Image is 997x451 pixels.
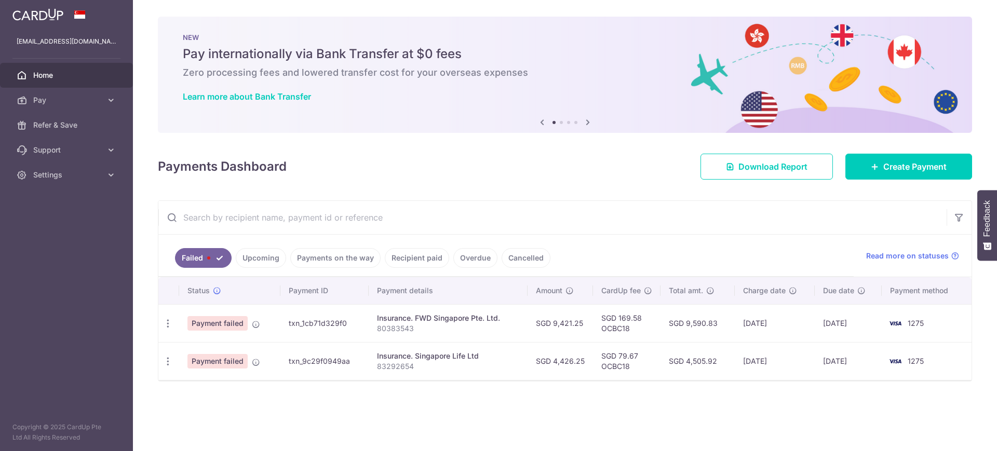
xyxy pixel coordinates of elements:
[158,201,947,234] input: Search by recipient name, payment id or reference
[823,285,854,296] span: Due date
[453,248,497,268] a: Overdue
[738,160,807,173] span: Download Report
[377,323,519,334] p: 80383543
[377,361,519,372] p: 83292654
[17,36,116,47] p: [EMAIL_ADDRESS][DOMAIN_NAME]
[908,357,924,365] span: 1275
[280,304,369,342] td: txn_1cb71d329f0
[369,277,527,304] th: Payment details
[700,154,833,180] a: Download Report
[982,200,992,237] span: Feedback
[33,170,102,180] span: Settings
[183,33,947,42] p: NEW
[377,351,519,361] div: Insurance. Singapore Life Ltd
[743,285,786,296] span: Charge date
[536,285,562,296] span: Amount
[158,17,972,133] img: Bank transfer banner
[187,354,248,368] span: Payment failed
[183,66,947,79] h6: Zero processing fees and lowered transfer cost for your overseas expenses
[280,277,369,304] th: Payment ID
[187,316,248,331] span: Payment failed
[601,285,641,296] span: CardUp fee
[661,342,735,380] td: SGD 4,505.92
[735,342,815,380] td: [DATE]
[290,248,381,268] a: Payments on the way
[158,157,287,176] h4: Payments Dashboard
[385,248,449,268] a: Recipient paid
[931,420,987,446] iframe: Opens a widget where you can find more information
[377,313,519,323] div: Insurance. FWD Singapore Pte. Ltd.
[882,277,972,304] th: Payment method
[883,160,947,173] span: Create Payment
[815,342,882,380] td: [DATE]
[12,8,63,21] img: CardUp
[669,285,703,296] span: Total amt.
[908,319,924,327] span: 1275
[502,248,550,268] a: Cancelled
[175,248,232,268] a: Failed
[528,342,593,380] td: SGD 4,426.25
[866,251,949,261] span: Read more on statuses
[845,154,972,180] a: Create Payment
[33,95,102,105] span: Pay
[593,304,661,342] td: SGD 169.58 OCBC18
[593,342,661,380] td: SGD 79.67 OCBC18
[735,304,815,342] td: [DATE]
[885,355,906,367] img: Bank Card
[866,251,959,261] a: Read more on statuses
[977,190,997,261] button: Feedback - Show survey
[661,304,735,342] td: SGD 9,590.83
[280,342,369,380] td: txn_9c29f0949aa
[815,304,882,342] td: [DATE]
[528,304,593,342] td: SGD 9,421.25
[183,46,947,62] h5: Pay internationally via Bank Transfer at $0 fees
[885,317,906,330] img: Bank Card
[33,145,102,155] span: Support
[187,285,210,296] span: Status
[236,248,286,268] a: Upcoming
[33,120,102,130] span: Refer & Save
[183,91,311,102] a: Learn more about Bank Transfer
[33,70,102,80] span: Home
